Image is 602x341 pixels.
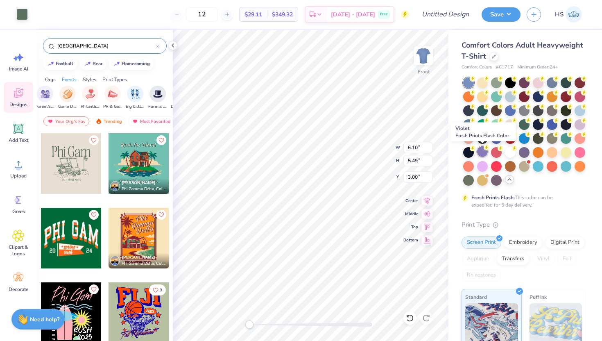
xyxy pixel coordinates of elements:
div: Vinyl [532,253,555,265]
span: Add Text [9,137,28,143]
a: HS [551,6,586,23]
div: Accessibility label [245,321,253,329]
button: filter button [81,86,100,110]
span: Comfort Colors Adult Heavyweight T-Shirt [462,40,583,61]
div: Violet [451,123,516,141]
span: Upload [10,173,27,179]
img: trending.gif [95,118,102,124]
div: bear [93,61,102,66]
span: Designs [9,101,27,108]
span: Middle [403,211,418,217]
strong: Need help? [30,316,59,323]
button: bear [80,58,106,70]
span: Top [403,224,418,230]
div: Styles [83,76,96,83]
span: [DATE] - [DATE] [331,10,375,19]
button: filter button [148,86,167,110]
span: Fresh Prints Flash Color [455,132,509,139]
button: Save [482,7,521,22]
button: Like [156,135,166,145]
button: filter button [171,86,190,110]
div: filter for Date Parties & Socials [171,86,190,110]
button: filter button [36,86,54,110]
span: $349.32 [272,10,293,19]
button: homecoming [109,58,154,70]
button: filter button [126,86,145,110]
div: Events [62,76,77,83]
div: filter for Formal & Semi [148,86,167,110]
div: Your Org's Fav [43,116,89,126]
img: PR & General Image [108,89,118,99]
div: filter for PR & General [103,86,122,110]
span: Image AI [9,66,28,72]
button: Like [89,210,99,220]
img: Formal & Semi Image [153,89,163,99]
button: Like [149,284,166,296]
div: filter for Big Little Reveal [126,86,145,110]
span: Parent's Weekend [36,104,54,110]
button: Like [156,210,166,220]
span: Clipart & logos [5,244,32,257]
img: Front [415,48,432,64]
input: – – [186,7,218,22]
div: Print Types [102,76,127,83]
img: Hadley Sebastian [566,6,582,23]
span: Bottom [403,237,418,243]
span: # C1717 [496,64,513,71]
input: Try "Alpha" [57,42,156,50]
div: Print Type [462,220,586,230]
span: PR & General [103,104,122,110]
span: 9 [160,288,162,292]
span: [PERSON_NAME] [122,180,156,186]
div: Applique [462,253,494,265]
img: Parent's Weekend Image [41,89,50,99]
div: filter for Parent's Weekend [36,86,54,110]
div: filter for Philanthropy [81,86,100,110]
span: Puff Ink [530,293,547,301]
div: Screen Print [462,236,501,249]
span: Center [403,198,418,204]
span: Minimum Order: 24 + [517,64,558,71]
div: Rhinestones [462,269,501,282]
button: Like [89,284,99,294]
span: Greek [12,208,25,215]
span: Phi Gamma Delta, College of [PERSON_NAME] & [PERSON_NAME] [122,261,166,267]
span: Game Day [58,104,77,110]
img: trend_line.gif [84,61,91,66]
img: Game Day Image [63,89,72,99]
span: Date Parties & Socials [171,104,190,110]
div: Embroidery [504,236,543,249]
span: Philanthropy [81,104,100,110]
input: Untitled Design [415,6,475,23]
div: Foil [557,253,577,265]
button: Like [89,135,99,145]
div: homecoming [122,61,150,66]
div: football [56,61,73,66]
img: trend_line.gif [48,61,54,66]
div: filter for Game Day [58,86,77,110]
span: Big Little Reveal [126,104,145,110]
button: football [43,58,77,70]
span: Formal & Semi [148,104,167,110]
span: Phi Gamma Delta, College of [PERSON_NAME] & [PERSON_NAME] [122,186,166,192]
div: Front [418,68,430,75]
img: Philanthropy Image [86,89,95,99]
div: Trending [92,116,126,126]
div: Orgs [45,76,56,83]
img: Big Little Reveal Image [131,89,140,99]
div: Digital Print [545,236,585,249]
span: $29.11 [244,10,262,19]
strong: Fresh Prints Flash: [471,194,515,201]
button: filter button [58,86,77,110]
img: trend_line.gif [113,61,120,66]
button: filter button [103,86,122,110]
div: Transfers [497,253,530,265]
span: [PERSON_NAME] [122,255,156,260]
img: most_fav.gif [47,118,54,124]
div: Most Favorited [128,116,174,126]
img: most_fav.gif [132,118,138,124]
div: This color can be expedited for 5 day delivery. [471,194,572,209]
span: Free [380,11,388,17]
span: Standard [465,293,487,301]
span: Comfort Colors [462,64,492,71]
